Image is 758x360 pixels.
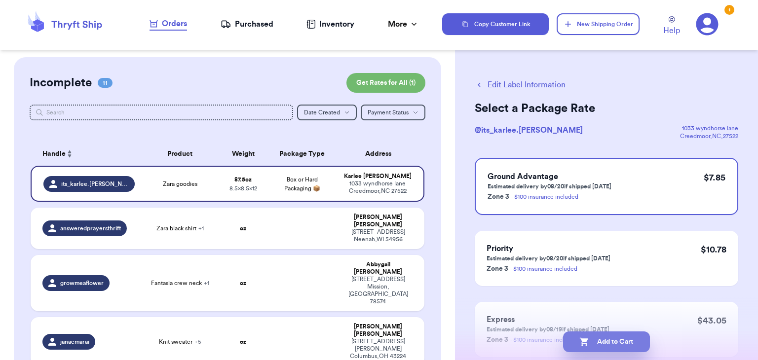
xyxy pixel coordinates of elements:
div: 1033 wyndhorse lane Creedmoor , NC 27522 [343,180,412,195]
p: $ 7.85 [704,171,725,184]
div: Orders [150,18,187,30]
a: Help [663,16,680,36]
strong: oz [240,225,246,231]
span: Handle [42,149,66,159]
div: Abbygail [PERSON_NAME] [343,261,413,276]
span: its_karlee.[PERSON_NAME] [61,180,129,188]
div: Creedmoor , NC , 27522 [680,132,738,140]
strong: oz [240,339,246,345]
strong: oz [240,280,246,286]
a: Purchased [221,18,273,30]
a: - $100 insurance included [511,194,578,200]
span: growmeaflower [60,279,104,287]
strong: 87.5 oz [234,177,252,182]
div: 1 [724,5,734,15]
button: Add to Cart [563,331,650,352]
p: $ 10.78 [701,243,726,256]
span: Zara goodies [163,180,197,188]
button: Date Created [297,105,357,120]
h2: Select a Package Rate [475,101,738,116]
span: janaemarai [60,338,89,346]
div: Karlee [PERSON_NAME] [343,173,412,180]
a: 1 [696,13,719,36]
span: 8.5 x 8.5 x 12 [229,185,257,191]
span: + 1 [198,225,204,231]
div: [PERSON_NAME] [PERSON_NAME] [343,323,413,338]
span: Box or Hard Packaging 📦 [284,177,320,191]
th: Address [338,142,424,166]
p: Estimated delivery by 08/20 if shipped [DATE] [487,254,610,262]
div: [PERSON_NAME] [PERSON_NAME] [343,214,413,228]
span: Knit sweater [159,338,201,346]
span: Date Created [304,109,340,115]
span: Zone 3 [487,265,508,272]
span: Zara black shirt [156,224,204,232]
span: + 5 [194,339,201,345]
input: Search [30,105,293,120]
button: Sort ascending [66,148,74,160]
a: Inventory [306,18,354,30]
span: Zone 3 [488,193,509,200]
button: Copy Customer Link [442,13,549,35]
th: Package Type [267,142,338,166]
div: [STREET_ADDRESS] Mission , [GEOGRAPHIC_DATA] 78574 [343,276,413,305]
p: $ 43.05 [697,314,726,327]
span: Express [487,316,515,324]
span: Priority [487,245,513,252]
span: 11 [98,78,113,88]
span: Payment Status [368,109,409,115]
h2: Incomplete [30,75,92,91]
span: Help [663,25,680,36]
button: Payment Status [361,105,425,120]
button: Edit Label Information [475,79,566,91]
th: Product [141,142,220,166]
span: answeredprayersthrift [60,224,121,232]
a: Orders [150,18,187,31]
div: [STREET_ADDRESS][PERSON_NAME] Columbus , OH 43224 [343,338,413,360]
button: New Shipping Order [557,13,640,35]
span: @ its_karlee.[PERSON_NAME] [475,126,583,134]
div: More [388,18,419,30]
span: Fantasia crew neck [151,279,209,287]
a: - $100 insurance included [510,266,577,272]
div: [STREET_ADDRESS] Neenah , WI 54956 [343,228,413,243]
span: Ground Advantage [488,173,558,180]
div: 1033 wyndhorse lane [680,124,738,132]
th: Weight [220,142,267,166]
span: + 1 [204,280,209,286]
p: Estimated delivery by 08/20 if shipped [DATE] [488,182,611,190]
button: Get Rates for All (1) [346,73,425,93]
